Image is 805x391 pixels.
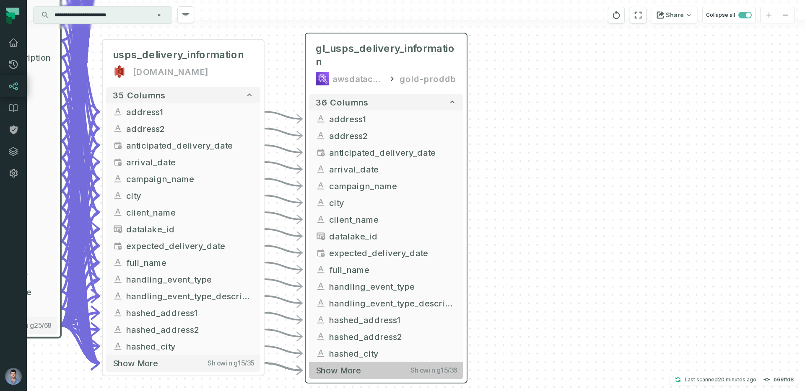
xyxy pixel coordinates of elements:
span: gl_usps_delivery_information [316,42,457,69]
g: Edge from ad7e0043f43f7a20636ec6416ab90f20 to 06f53ea6d60475f3a541f9d1271ccaa0 [264,179,302,186]
g: Edge from ad7e0043f43f7a20636ec6416ab90f20 to 06f53ea6d60475f3a541f9d1271ccaa0 [264,313,302,320]
span: campaign_name [126,172,254,185]
g: Edge from 782506f4024f63d5f0b031693a668f91 to ad7e0043f43f7a20636ec6416ab90f20 [61,74,99,363]
button: Collapse all [702,7,756,23]
g: Edge from ad7e0043f43f7a20636ec6416ab90f20 to 06f53ea6d60475f3a541f9d1271ccaa0 [264,162,302,169]
button: Clear search query [155,11,164,19]
span: handling_event_type_description [126,290,254,302]
g: Edge from 782506f4024f63d5f0b031693a668f91 to ad7e0043f43f7a20636ec6416ab90f20 [61,275,99,363]
g: Edge from ad7e0043f43f7a20636ec6416ab90f20 to 06f53ea6d60475f3a541f9d1271ccaa0 [264,346,302,353]
button: address2 [309,127,463,144]
button: Show moreShowing15/36 [309,362,463,379]
span: handling_event_type [126,273,254,286]
button: hashed_address1 [106,304,260,321]
span: arrival_date [126,156,254,168]
button: Last scanned[DATE] 2:21:01 PMb69ffd8 [670,375,799,385]
span: campaign_name [329,180,457,192]
span: string [316,214,326,224]
g: Edge from 782506f4024f63d5f0b031693a668f91 to ad7e0043f43f7a20636ec6416ab90f20 [61,112,99,325]
span: string [113,341,123,351]
button: datalake_id [309,228,463,244]
span: hashed_address1 [126,306,254,319]
g: Edge from ad7e0043f43f7a20636ec6416ab90f20 to 06f53ea6d60475f3a541f9d1271ccaa0 [264,195,302,203]
span: expected_delivery_date [329,247,457,259]
button: full_name [309,261,463,278]
g: Edge from 782506f4024f63d5f0b031693a668f91 to ad7e0043f43f7a20636ec6416ab90f20 [61,179,99,325]
span: city [329,196,457,209]
span: hashed_city [329,347,457,360]
span: date [316,248,326,258]
span: address2 [126,122,254,135]
g: Edge from 782506f4024f63d5f0b031693a668f91 to ad7e0043f43f7a20636ec6416ab90f20 [61,325,99,363]
span: datalake_id [126,223,254,235]
span: string [316,164,326,174]
g: Edge from ad7e0043f43f7a20636ec6416ab90f20 to 06f53ea6d60475f3a541f9d1271ccaa0 [264,296,302,303]
g: Edge from 782506f4024f63d5f0b031693a668f91 to ad7e0043f43f7a20636ec6416ab90f20 [61,262,99,325]
span: anticipated_delivery_date [126,139,254,152]
g: Edge from 782506f4024f63d5f0b031693a668f91 to ad7e0043f43f7a20636ec6416ab90f20 [61,57,99,296]
span: hashed_address2 [126,323,254,336]
span: string [113,123,123,134]
button: handling_event_type [309,278,463,295]
span: expected_delivery_date [126,239,254,252]
span: full_name [329,263,457,276]
span: string [316,265,326,275]
div: awsdatacatalog [332,72,384,85]
button: city [309,194,463,211]
g: Edge from 782506f4024f63d5f0b031693a668f91 to ad7e0043f43f7a20636ec6416ab90f20 [61,191,99,363]
span: string [316,298,326,308]
button: expected_delivery_date [309,244,463,261]
button: campaign_name [309,177,463,194]
span: string [113,190,123,201]
button: address1 [309,111,463,127]
p: Last scanned [685,376,756,384]
g: Edge from ad7e0043f43f7a20636ec6416ab90f20 to 06f53ea6d60475f3a541f9d1271ccaa0 [264,229,302,236]
button: Share [652,7,697,23]
span: string [316,281,326,291]
span: string [316,348,326,358]
span: handling_event_type_description [329,297,457,309]
span: string [113,324,123,334]
g: Edge from 782506f4024f63d5f0b031693a668f91 to ad7e0043f43f7a20636ec6416ab90f20 [61,296,99,325]
button: handling_event_type [106,271,260,288]
g: Edge from ad7e0043f43f7a20636ec6416ab90f20 to 06f53ea6d60475f3a541f9d1271ccaa0 [264,363,302,370]
button: datalake_id [106,221,260,237]
span: string [113,274,123,284]
span: arrival_date [329,163,457,175]
span: Show more [316,365,361,376]
button: full_name [106,254,260,271]
span: Showing 15 / 36 [410,366,457,375]
button: arrival_date [309,161,463,177]
g: Edge from ad7e0043f43f7a20636ec6416ab90f20 to 06f53ea6d60475f3a541f9d1271ccaa0 [264,246,302,253]
span: hashed_city [126,340,254,352]
h4: b69ffd8 [774,377,794,382]
span: 35 columns [113,90,166,100]
button: city [106,187,260,204]
g: Edge from 782506f4024f63d5f0b031693a668f91 to ad7e0043f43f7a20636ec6416ab90f20 [61,313,99,325]
button: expected_delivery_date [106,237,260,254]
span: string [316,131,326,141]
button: campaign_name [106,170,260,187]
g: Edge from ad7e0043f43f7a20636ec6416ab90f20 to 06f53ea6d60475f3a541f9d1271ccaa0 [264,145,302,152]
span: client_name [329,213,457,226]
button: hashed_city [309,345,463,362]
span: address2 [329,129,457,142]
span: string [316,198,326,208]
span: string [316,332,326,342]
g: Edge from ad7e0043f43f7a20636ec6416ab90f20 to 06f53ea6d60475f3a541f9d1271ccaa0 [264,329,302,337]
div: hello.do.gold.data.prod [133,65,208,78]
button: handling_event_type_description [106,288,260,304]
span: datalake_id [329,230,457,242]
span: type unknown [113,224,123,234]
button: hashed_city [106,338,260,355]
span: type unknown [316,231,326,241]
button: address1 [106,103,260,120]
span: address1 [329,113,457,125]
span: date [316,147,326,157]
span: address1 [126,105,254,118]
button: arrival_date [106,154,260,170]
span: handling_event_type [329,280,457,293]
span: hashed_address2 [329,330,457,343]
span: string [113,291,123,301]
span: string [113,174,123,184]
